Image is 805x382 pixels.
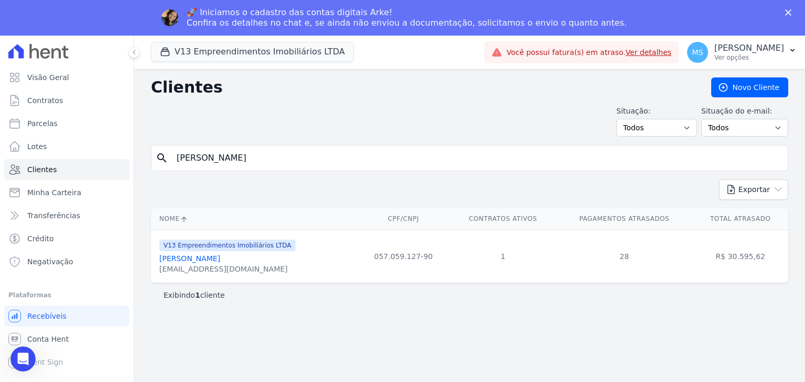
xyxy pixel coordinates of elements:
[27,141,47,152] span: Lotes
[556,230,693,283] td: 28
[8,289,125,301] div: Plataformas
[159,240,296,251] span: V13 Empreendimentos Imobiliários LTDA
[692,49,703,56] span: MS
[714,53,784,62] p: Ver opções
[450,230,556,283] td: 1
[151,42,354,62] button: V13 Empreendimentos Imobiliários LTDA
[4,67,129,88] a: Visão Geral
[4,251,129,272] a: Negativação
[27,233,54,244] span: Crédito
[679,38,805,67] button: MS [PERSON_NAME] Ver opções
[4,329,129,350] a: Conta Hent
[693,208,788,230] th: Total Atrasado
[4,182,129,203] a: Minha Carteira
[170,148,784,168] input: Buscar por nome, CPF ou e-mail
[4,159,129,180] a: Clientes
[506,47,671,58] span: Você possui fatura(s) em atraso.
[4,306,129,327] a: Recebíveis
[556,208,693,230] th: Pagamentos Atrasados
[187,7,627,28] div: 🚀 Iniciamos o cadastro das contas digitais Arke! Confira os detalhes no chat e, se ainda não envi...
[159,264,296,274] div: [EMAIL_ADDRESS][DOMAIN_NAME]
[4,136,129,157] a: Lotes
[616,106,697,117] label: Situação:
[785,9,796,16] div: Fechar
[151,208,357,230] th: Nome
[357,208,450,230] th: CPF/CNPJ
[27,164,57,175] span: Clientes
[714,43,784,53] p: [PERSON_NAME]
[156,152,168,164] i: search
[27,334,69,344] span: Conta Hent
[626,48,672,57] a: Ver detalhes
[4,90,129,111] a: Contratos
[27,118,58,129] span: Parcelas
[719,179,788,200] button: Exportar
[450,208,556,230] th: Contratos Ativos
[357,230,450,283] td: 057.059.127-90
[164,290,225,300] p: Exibindo cliente
[4,228,129,249] a: Crédito
[27,187,81,198] span: Minha Carteira
[701,106,788,117] label: Situação do e-mail:
[10,346,36,372] iframe: Intercom live chat
[27,72,69,83] span: Visão Geral
[693,230,788,283] td: R$ 30.595,62
[711,77,788,97] a: Novo Cliente
[27,210,80,221] span: Transferências
[27,95,63,106] span: Contratos
[27,311,67,321] span: Recebíveis
[151,78,694,97] h2: Clientes
[4,113,129,134] a: Parcelas
[161,9,178,26] img: Profile image for Adriane
[27,256,73,267] span: Negativação
[159,254,220,263] a: [PERSON_NAME]
[4,205,129,226] a: Transferências
[195,291,200,299] b: 1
